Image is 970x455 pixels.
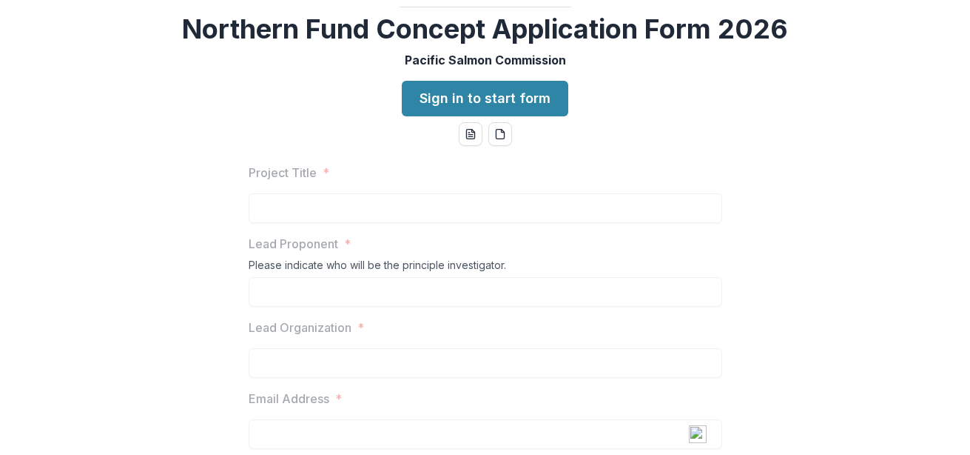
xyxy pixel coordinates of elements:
[182,13,788,45] h2: Northern Fund Concept Application Form 2026
[249,259,722,277] div: Please indicate who will be the principle investigator.
[459,122,482,146] button: word-download
[402,81,568,116] a: Sign in to start form
[249,164,317,182] p: Project Title
[689,425,707,443] img: npw-badge-icon-locked.svg
[488,122,512,146] button: pdf-download
[249,390,329,408] p: Email Address
[249,319,351,336] p: Lead Organization
[405,51,566,69] p: Pacific Salmon Commission
[249,235,338,253] p: Lead Proponent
